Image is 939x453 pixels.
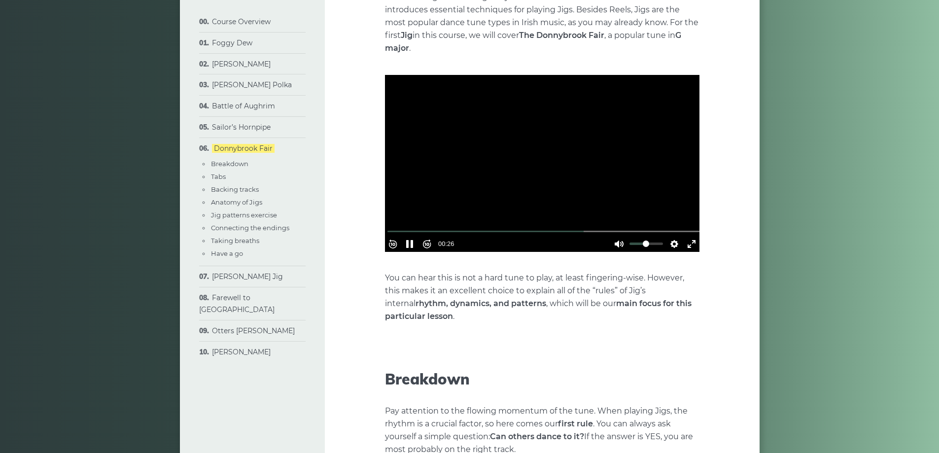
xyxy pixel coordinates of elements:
a: Farewell to [GEOGRAPHIC_DATA] [199,293,275,314]
a: Donnybrook Fair [212,144,275,153]
a: Sailor’s Hornpipe [212,123,271,132]
strong: The Donnybrook Fair [519,31,604,40]
a: Tabs [211,173,226,180]
a: Breakdown [211,160,248,168]
a: [PERSON_NAME] Jig [212,272,283,281]
strong: Jig [401,31,413,40]
h2: Breakdown [385,370,699,388]
a: Have a go [211,249,243,257]
a: Backing tracks [211,185,259,193]
a: Battle of Aughrim [212,102,275,110]
a: Connecting the endings [211,224,289,232]
a: Taking breaths [211,237,259,244]
a: [PERSON_NAME] Polka [212,80,292,89]
a: [PERSON_NAME] [212,60,271,69]
a: [PERSON_NAME] [212,348,271,356]
a: Jig patterns exercise [211,211,277,219]
strong: first rule [558,419,593,428]
a: Foggy Dew [212,38,252,47]
a: Anatomy of Jigs [211,198,262,206]
strong: Can others dance to it? [490,432,584,441]
strong: rhythm, dynamics, and patterns [416,299,546,308]
p: You can hear this is not a hard tune to play, at least fingering-wise. However, this makes it an ... [385,272,699,323]
a: Otters [PERSON_NAME] [212,326,295,335]
a: Course Overview [212,17,271,26]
